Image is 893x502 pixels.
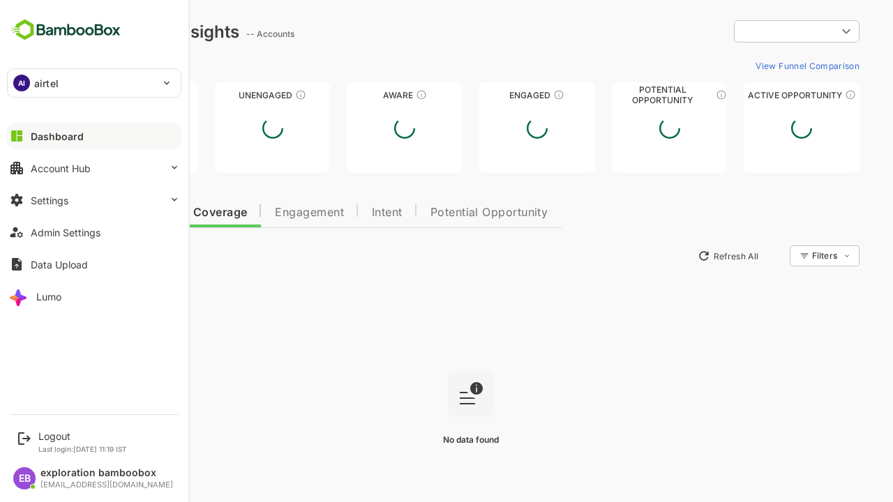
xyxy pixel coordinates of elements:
[695,90,811,100] div: Active Opportunity
[796,89,807,100] div: These accounts have open opportunities which might be at any of the Sales Stages
[31,227,100,238] div: Admin Settings
[763,250,788,261] div: Filters
[246,89,257,100] div: These accounts have not shown enough engagement and need nurturing
[40,467,173,479] div: exploration bamboobox
[7,186,181,214] button: Settings
[7,250,181,278] button: Data Upload
[7,122,181,150] button: Dashboard
[323,207,354,218] span: Intent
[31,162,91,174] div: Account Hub
[33,22,190,42] div: Dashboard Insights
[7,218,181,246] button: Admin Settings
[7,17,125,43] img: BambooboxFullLogoMark.5f36c76dfaba33ec1ec1367b70bb1252.svg
[197,29,250,39] ag: -- Accounts
[8,69,181,97] div: AIairtel
[13,75,30,91] div: AI
[701,54,811,77] button: View Funnel Comparison
[36,291,61,303] div: Lumo
[7,154,181,182] button: Account Hub
[367,89,378,100] div: These accounts have just entered the buying cycle and need further nurturing
[762,243,811,268] div: Filters
[114,89,125,100] div: These accounts have not been engaged with for a defined time period
[33,90,149,100] div: Unreached
[31,195,68,206] div: Settings
[226,207,295,218] span: Engagement
[38,445,127,453] p: Last login: [DATE] 11:19 IST
[382,207,500,218] span: Potential Opportunity
[394,434,450,445] span: No data found
[504,89,516,100] div: These accounts are warm, further nurturing would qualify them to MQAs
[7,282,181,310] button: Lumo
[38,430,127,442] div: Logout
[685,19,811,44] div: ​
[430,90,546,100] div: Engaged
[40,480,173,489] div: [EMAIL_ADDRESS][DOMAIN_NAME]
[667,89,678,100] div: These accounts are MQAs and can be passed on to Inside Sales
[31,130,84,142] div: Dashboard
[563,90,679,100] div: Potential Opportunity
[643,245,716,267] button: Refresh All
[166,90,282,100] div: Unengaged
[13,467,36,489] div: EB
[47,207,198,218] span: Data Quality and Coverage
[34,76,59,91] p: airtel
[31,259,88,271] div: Data Upload
[298,90,414,100] div: Aware
[33,243,135,268] button: New Insights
